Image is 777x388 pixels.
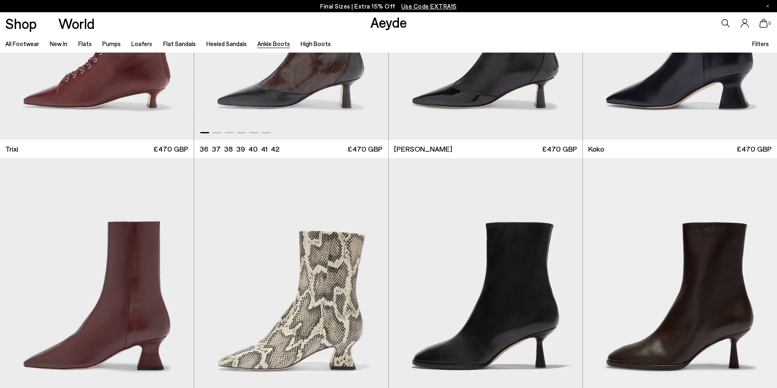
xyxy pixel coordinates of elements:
[199,144,277,154] ul: variant
[199,144,208,154] li: 36
[588,144,604,154] span: Koko
[752,40,769,47] span: Filters
[5,40,39,47] a: All Footwear
[163,40,196,47] a: Flat Sandals
[348,144,383,154] span: £470 GBP
[394,144,452,154] span: [PERSON_NAME]
[50,40,67,47] a: New In
[5,16,37,31] a: Shop
[224,144,233,154] li: 38
[194,140,388,158] a: 36 37 38 39 40 41 42 £470 GBP
[5,144,18,154] span: Trixi
[759,19,768,28] a: 0
[389,140,582,158] a: [PERSON_NAME] £470 GBP
[206,40,247,47] a: Heeled Sandals
[212,144,221,154] li: 37
[248,144,258,154] li: 40
[58,16,95,31] a: World
[261,144,268,154] li: 41
[768,21,772,26] span: 0
[236,144,245,154] li: 39
[257,40,290,47] a: Ankle Boots
[401,2,457,10] span: Navigate to /collections/ss25-final-sizes
[583,140,777,158] a: Koko £470 GBP
[737,144,772,154] span: £470 GBP
[301,40,331,47] a: High Boots
[153,144,188,154] span: £470 GBP
[271,144,279,154] li: 42
[370,13,407,31] a: Aeyde
[78,40,92,47] a: Flats
[320,1,457,11] p: Final Sizes | Extra 15% Off
[542,144,577,154] span: £470 GBP
[131,40,152,47] a: Loafers
[102,40,121,47] a: Pumps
